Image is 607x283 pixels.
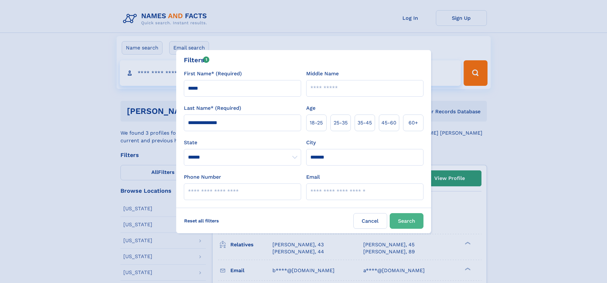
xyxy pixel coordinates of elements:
[334,119,348,127] span: 25‑35
[310,119,323,127] span: 18‑25
[184,104,241,112] label: Last Name* (Required)
[353,213,387,229] label: Cancel
[184,55,210,65] div: Filters
[306,104,315,112] label: Age
[381,119,396,127] span: 45‑60
[180,213,223,228] label: Reset all filters
[306,173,320,181] label: Email
[184,70,242,78] label: First Name* (Required)
[184,139,301,146] label: State
[390,213,423,229] button: Search
[306,70,339,78] label: Middle Name
[408,119,418,127] span: 60+
[358,119,372,127] span: 35‑45
[306,139,316,146] label: City
[184,173,221,181] label: Phone Number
